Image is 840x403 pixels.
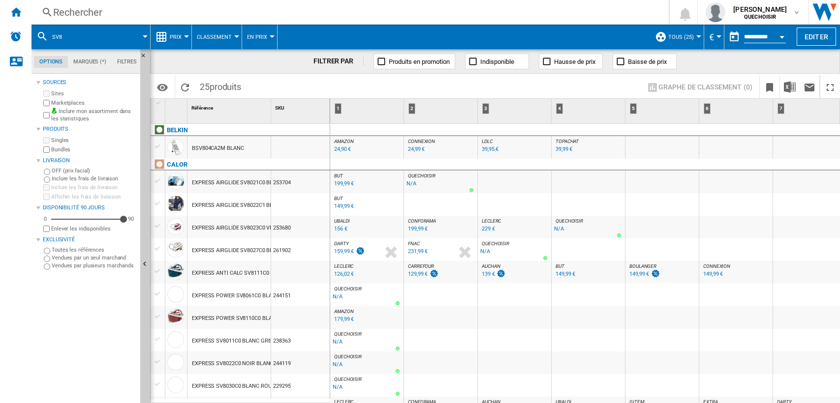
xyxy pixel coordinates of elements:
label: Marketplaces [51,99,136,107]
md-tab-item: Marques (*) [68,56,112,68]
div: 126,02 € [334,271,354,277]
input: Singles [43,137,50,144]
div: AUCHAN 139 € [480,263,549,286]
div: Sort None [273,99,330,114]
span: En Prix [247,34,267,40]
div: 149,99 € [629,271,649,277]
button: Prix [170,25,187,49]
div: EXPRESS AIRGLIDE SV8022C1 BLEU [192,194,279,217]
div: BUT 149,99 € [554,263,623,286]
div: EXPRESS POWER SV8061C0 BLANC ROUGE [192,285,298,307]
label: OFF (prix facial) [52,167,136,174]
img: promotionV3.png [355,247,365,255]
md-tab-item: Options [34,56,68,68]
input: Afficher les frais de livraison [43,194,50,200]
div: UBALDI 156 € [332,218,402,241]
button: Editer [797,28,836,46]
div: N/A [333,382,342,392]
div: N/A [333,292,342,302]
div: QUECHOISIR N/A [332,286,402,309]
span: DARTY [334,241,349,246]
div: EXPRESS SV8011C0 BLANC GRIS [192,330,273,352]
div: 238363 [271,329,330,351]
div: 253680 [271,216,330,238]
span: BUT [556,263,564,269]
div: Sources [43,79,136,86]
span: Référence [191,105,213,111]
input: OFF (prix facial) [44,169,50,175]
span: QUECHOISIR [556,218,583,224]
div: Mise à jour : vendredi 12 septembre 2025 04:45 [480,224,495,234]
button: md-calendar [724,27,744,47]
div: QUECHOISIR N/A [480,241,549,263]
span: Classement [197,34,232,40]
div: EXPRESS POWER SV8110C0 BLANC MARRON [192,307,304,330]
div: Disponibilité 90 Jours [43,204,136,212]
span: LDLC [482,139,493,144]
span: QUECHOISIR [408,173,436,178]
div: EXPRESS SV8030C0 BLANC ROUGE [192,375,278,398]
span: AUCHAN [482,263,500,269]
div: 149,99 € [703,271,723,277]
span: QUECHOISIR [334,286,362,291]
span: Hausse de prix [554,58,595,65]
img: profile.jpg [706,2,725,22]
div: QUECHOISIR N/A [332,331,402,354]
div: BUT 149,99 € [332,196,402,218]
b: QUECHOISIR [744,14,776,20]
input: Marketplaces [43,100,50,106]
div: Mise à jour : vendredi 12 septembre 2025 04:42 [333,269,354,279]
div: Prix [156,25,187,49]
div: DARTY 159,99 € [332,241,402,263]
div: AMAZON 179,99 € [332,309,402,331]
div: Classement [197,25,237,49]
span: € [709,32,714,42]
span: [PERSON_NAME] [733,4,787,14]
div: CONNEXION 24,99 € [406,139,475,161]
label: Vendues par plusieurs marchands [52,262,136,269]
span: TOPACHAT [556,139,579,144]
span: Prix [170,34,182,40]
span: LECLERC [334,263,353,269]
span: Baisse de prix [628,58,667,65]
div: 2 [408,103,415,114]
button: Baisse de prix [613,54,677,69]
div: QUECHOISIR N/A [332,376,402,399]
div: 149,99 € [334,203,354,209]
button: Télécharger au format Excel [780,75,800,98]
img: alerts-logo.svg [10,30,22,42]
span: QUECHOISIR [334,331,362,337]
div: Rechercher [53,5,643,19]
input: Sites [43,90,50,97]
div: 244151 [271,284,330,306]
label: Vendues par un seul marchand [52,254,136,261]
div: EXPRESS SV8022C0 NOIR BLANC [192,352,273,375]
input: Inclure les frais de livraison [44,176,50,183]
div: LDLC 39,95 € [480,139,549,161]
button: Hausse de prix [539,54,603,69]
div: 90 [125,215,136,223]
input: Toutes les références [44,248,50,254]
div: Mise à jour : vendredi 12 septembre 2025 01:15 [554,144,572,154]
div: Sort None [189,99,271,114]
span: CARREFOUR [408,263,434,269]
div: 179,99 € [334,316,354,322]
span: QUECHOISIR [334,376,362,382]
div: En Prix [247,25,272,49]
div: 24,90 € [334,146,351,152]
div: 253704 [271,171,330,193]
div: Mise à jour : jeudi 11 septembre 2025 22:00 [406,144,425,154]
span: FNAC [408,241,420,246]
div: N/A [333,337,342,347]
button: TOUS (25) [668,25,699,49]
div: QUECHOISIR N/A [406,173,475,196]
div: BSV804CA2M BLANC [192,137,244,160]
div: EXPRESS ANTI CALC SV8111C0 BLANC GRIS [192,262,301,285]
input: Inclure mon assortiment dans les statistiques [43,109,50,121]
button: € [709,25,719,49]
label: Toutes les références [52,246,136,254]
button: Créer un favoris [760,75,779,98]
div: EXPRESS AIRGLIDE SV8023C0 VIOLET BLANC [192,217,303,239]
div: AMAZON 24,90 € [332,139,402,161]
button: Indisponible [465,54,529,69]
